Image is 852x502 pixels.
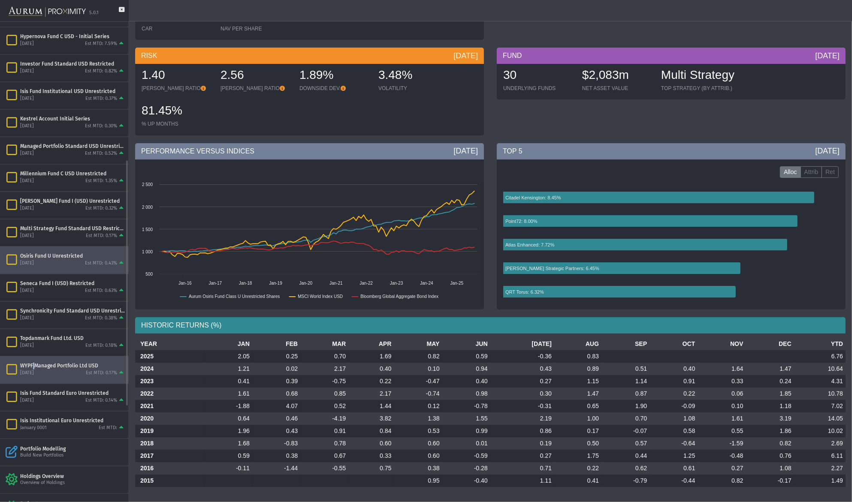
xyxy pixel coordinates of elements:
div: VOLATILITY [378,85,449,92]
div: PERFORMANCE VERSUS INDICES [135,143,484,159]
th: 2025 [135,350,204,363]
div: Managed Portfolio Standard USD Unrestricted [20,143,125,150]
td: 0.25 [252,350,300,363]
td: 0.41 [554,475,601,487]
text: 1 500 [142,227,153,232]
div: 1.40 [142,67,212,85]
td: 1.08 [650,412,698,425]
div: 30 [503,67,574,85]
td: 1.15 [554,375,601,388]
td: 0.59 [442,350,490,363]
th: 2023 [135,375,204,388]
th: MAY [394,338,442,350]
div: Topdanmark Fund Ltd. USD [20,335,125,342]
div: RISK [135,48,484,64]
text: Jan-18 [239,281,252,286]
td: 6.76 [794,350,846,363]
td: 1.96 [204,425,252,437]
label: Ret [822,166,839,178]
td: 0.71 [490,462,554,475]
div: Est MTD: 0.32% [85,206,117,212]
div: [DATE] [20,261,34,267]
th: 2021 [135,400,204,412]
td: 0.99 [442,425,490,437]
td: 0.82 [394,350,442,363]
div: [DATE] [453,51,478,61]
td: 0.60 [348,437,394,450]
th: JAN [204,338,252,350]
td: 0.27 [490,450,554,462]
td: 0.02 [252,363,300,375]
text: Jan-25 [450,281,464,286]
div: CAR [142,25,212,32]
th: 2017 [135,450,204,462]
td: 0.60 [394,437,442,450]
div: 81.45% [142,102,212,120]
div: Est MTD: 0.37% [85,96,117,102]
div: Multi Strategy Fund Standard USD Restricted [20,225,125,232]
img: Aurum-Proximity%20white.svg [9,2,86,21]
text: MSCI World Index USD [298,294,343,299]
td: -0.09 [650,400,698,412]
div: Isis Institutional Euro Unrestricted [20,418,125,424]
td: 1.08 [746,462,794,475]
td: 0.06 [698,388,746,400]
td: 0.30 [490,388,554,400]
text: Jan-20 [299,281,313,286]
td: 0.40 [650,363,698,375]
td: 1.14 [601,375,650,388]
td: 0.82 [746,437,794,450]
div: WYPF Managed Portfolio Ltd USD [20,363,125,370]
td: -0.07 [601,425,650,437]
div: [DATE] [20,96,34,102]
div: TOP 5 [497,143,846,159]
td: 0.33 [698,375,746,388]
div: 5.0.1 [89,10,99,16]
div: [DATE] [20,233,34,240]
td: -0.78 [442,400,490,412]
td: 0.76 [746,450,794,462]
td: 0.84 [348,425,394,437]
text: Atlas Enhanced: 7.72% [505,242,555,247]
text: Jan-17 [209,281,222,286]
td: 0.52 [300,400,348,412]
th: FEB [252,338,300,350]
text: 2 000 [142,205,153,210]
text: [PERSON_NAME] Strategic Partners: 6.45% [505,266,599,271]
text: Jan-19 [269,281,282,286]
th: [DATE] [490,338,554,350]
th: 2016 [135,462,204,475]
td: 0.89 [554,363,601,375]
div: 2.56 [221,67,291,85]
td: 0.22 [348,375,394,388]
td: -0.48 [698,450,746,462]
td: 0.39 [252,375,300,388]
td: 0.85 [300,388,348,400]
div: Investor Fund Standard USD Restricted [20,61,125,68]
td: 0.58 [650,425,698,437]
td: 0.50 [554,437,601,450]
td: 0.59 [204,450,252,462]
text: Jan-16 [178,281,192,286]
div: [DATE] [20,316,34,322]
td: 4.31 [794,375,846,388]
td: 0.78 [300,437,348,450]
td: 0.27 [490,375,554,388]
div: Est MTD: 0.17% [86,370,117,377]
td: 0.55 [698,425,746,437]
div: [DATE] [20,206,34,212]
td: 1.11 [490,475,554,487]
div: January 0001 [20,425,47,432]
td: 0.95 [394,475,442,487]
div: NET ASSET VALUE [582,85,653,92]
td: -4.19 [300,412,348,425]
td: 0.19 [490,437,554,450]
div: [DATE] [20,151,34,157]
td: -0.47 [394,375,442,388]
th: OCT [650,338,698,350]
div: Est MTD: 0.18% [85,343,117,349]
td: 1.25 [650,450,698,462]
td: 1.38 [394,412,442,425]
td: -0.83 [252,437,300,450]
text: Point72: 8.00% [505,219,538,224]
